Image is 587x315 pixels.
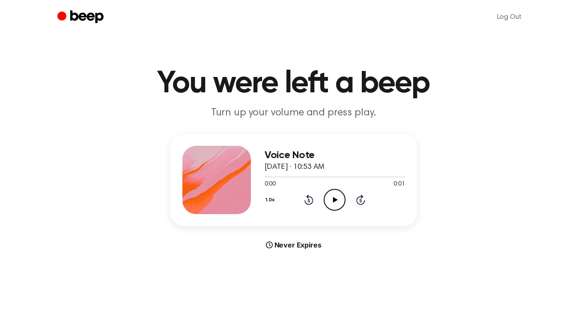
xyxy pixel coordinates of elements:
[129,106,458,120] p: Turn up your volume and press play.
[489,7,530,27] a: Log Out
[57,9,106,26] a: Beep
[265,180,276,189] span: 0:00
[170,240,417,250] div: Never Expires
[393,180,405,189] span: 0:01
[74,68,513,99] h1: You were left a beep
[265,150,405,161] h3: Voice Note
[265,193,278,207] button: 1.0x
[265,163,325,171] span: [DATE] · 10:53 AM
